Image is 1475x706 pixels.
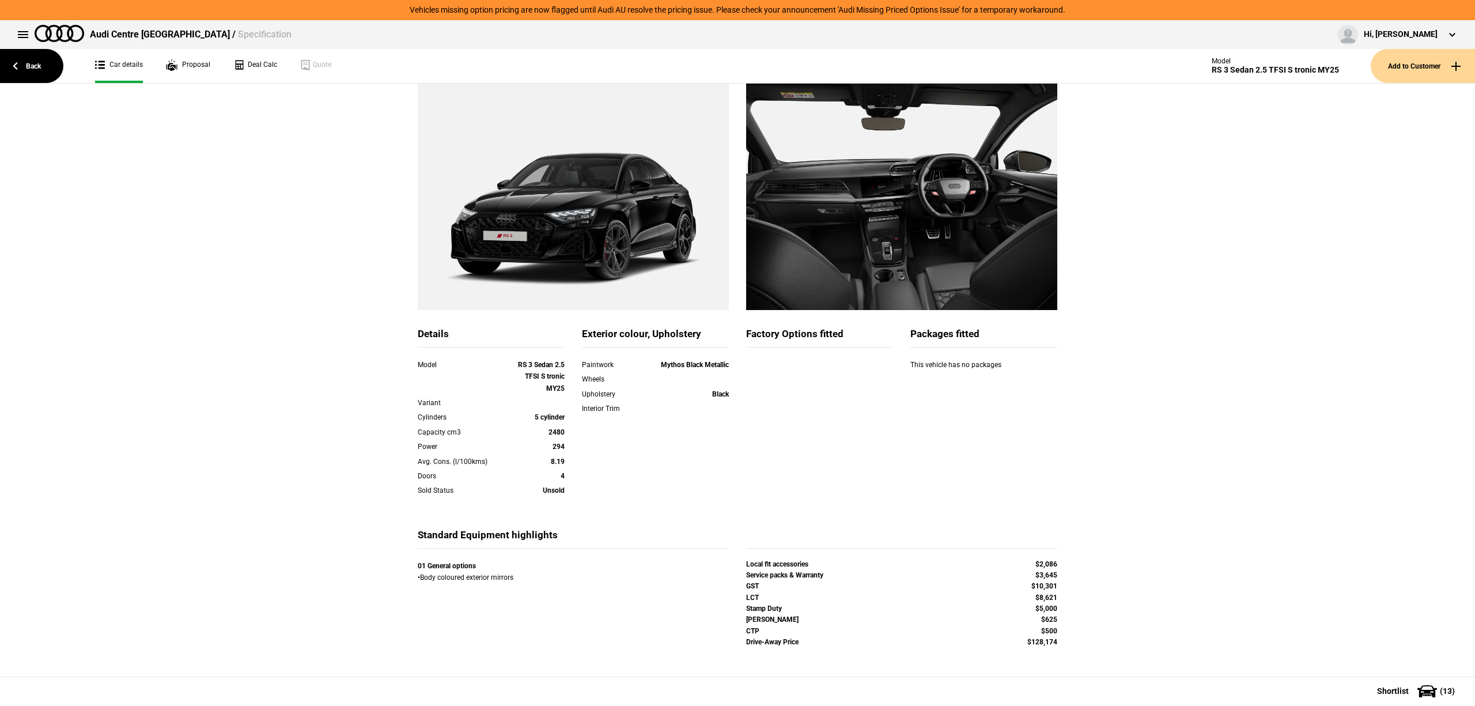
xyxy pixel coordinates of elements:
strong: [PERSON_NAME] [746,616,799,624]
div: Factory Options fitted [746,327,893,348]
strong: Black [712,390,729,398]
strong: GST [746,582,759,590]
button: Add to Customer [1371,49,1475,83]
div: Packages fitted [910,327,1057,348]
strong: Local fit accessories [746,560,808,568]
strong: Stamp Duty [746,605,782,613]
strong: 2480 [549,428,565,436]
a: Car details [95,49,143,83]
div: Model [418,359,506,371]
strong: 8.19 [551,458,565,466]
button: Shortlist(13) [1360,677,1475,705]
strong: $5,000 [1035,605,1057,613]
strong: LCT [746,594,759,602]
strong: $128,174 [1027,638,1057,646]
strong: 4 [561,472,565,480]
div: • Body coloured exterior mirrors [418,560,729,584]
div: This vehicle has no packages [910,359,1057,382]
strong: 01 General options [418,562,476,570]
div: Wheels [582,373,641,385]
strong: $500 [1041,627,1057,635]
div: Capacity cm3 [418,426,506,438]
strong: $2,086 [1035,560,1057,568]
div: Exterior colour, Upholstery [582,327,729,348]
div: Model [1212,57,1339,65]
img: audi.png [35,25,84,42]
strong: Drive-Away Price [746,638,799,646]
strong: RS 3 Sedan 2.5 TFSI S tronic MY25 [518,361,565,392]
strong: $625 [1041,616,1057,624]
a: Proposal [166,49,210,83]
strong: 5 cylinder [535,413,565,421]
div: Details [418,327,565,348]
strong: CTP [746,627,759,635]
div: Cylinders [418,411,506,423]
strong: Unsold [543,486,565,494]
div: Variant [418,397,506,409]
div: Doors [418,470,506,482]
div: Power [418,441,506,452]
span: Specification [238,29,292,40]
a: Deal Calc [233,49,277,83]
div: Audi Centre [GEOGRAPHIC_DATA] / [90,28,292,41]
strong: Mythos Black Metallic [661,361,729,369]
div: Hi, [PERSON_NAME] [1364,29,1438,40]
strong: $3,645 [1035,571,1057,579]
div: RS 3 Sedan 2.5 TFSI S tronic MY25 [1212,65,1339,75]
div: Sold Status [418,485,506,496]
div: Avg. Cons. (l/100kms) [418,456,506,467]
div: Paintwork [582,359,641,371]
div: Standard Equipment highlights [418,528,729,549]
strong: $8,621 [1035,594,1057,602]
strong: Service packs & Warranty [746,571,823,579]
div: Upholstery [582,388,641,400]
span: ( 13 ) [1440,687,1455,695]
strong: $10,301 [1031,582,1057,590]
div: Interior Trim [582,403,641,414]
span: Shortlist [1377,687,1409,695]
strong: 294 [553,443,565,451]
